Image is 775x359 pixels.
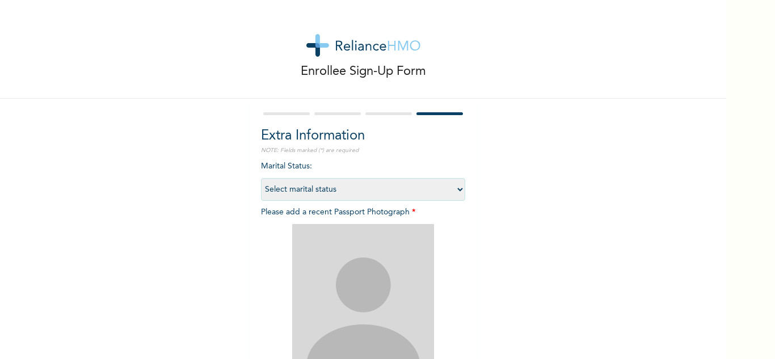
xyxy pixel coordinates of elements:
[261,162,465,193] span: Marital Status :
[261,146,465,155] p: NOTE: Fields marked (*) are required
[301,62,426,81] p: Enrollee Sign-Up Form
[306,34,420,57] img: logo
[261,126,465,146] h2: Extra Information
